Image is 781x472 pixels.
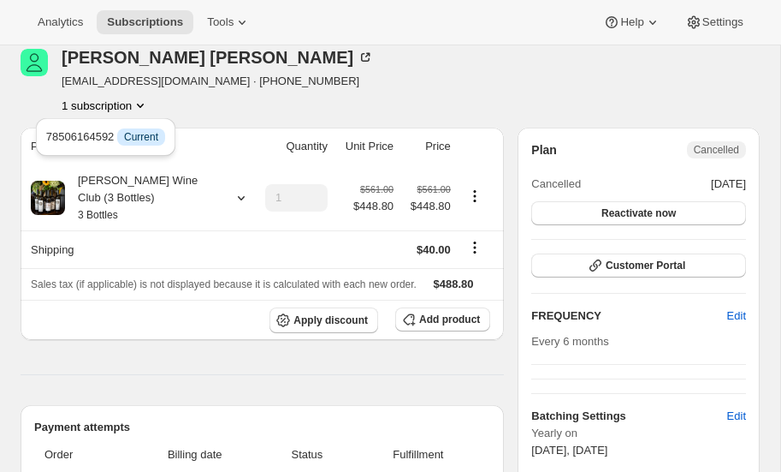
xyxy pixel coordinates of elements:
span: Cancelled [531,176,581,193]
button: Tools [197,10,261,34]
span: Tools [207,15,234,29]
span: Fulfillment [356,446,480,463]
span: Help [620,15,643,29]
span: $488.80 [434,278,474,290]
span: Cancelled [694,143,739,157]
button: Product actions [461,187,488,206]
small: $561.00 [417,184,451,194]
span: Billing date [132,446,257,463]
span: Analytics [38,15,83,29]
span: [DATE], [DATE] [531,444,607,457]
span: Edit [727,408,746,425]
span: Apply discount [293,314,368,327]
button: Customer Portal [531,254,746,278]
span: Every 6 months [531,335,608,348]
span: Status [268,446,346,463]
button: Edit [717,302,756,330]
th: Product [21,128,251,165]
span: $448.80 [404,198,451,215]
span: $40.00 [417,243,451,256]
button: Apply discount [269,308,378,333]
span: [DATE] [711,176,746,193]
button: Product actions [62,97,149,114]
button: Settings [675,10,754,34]
th: Unit Price [333,128,399,165]
h2: Payment attempts [34,419,490,436]
small: 3 Bottles [78,209,118,221]
button: 78506164592 InfoCurrent [41,123,170,151]
div: [PERSON_NAME] Wine Club (3 Bottles) [65,172,219,224]
button: Shipping actions [461,238,488,257]
button: Reactivate now [531,201,746,225]
span: Settings [702,15,743,29]
h2: Plan [531,141,557,158]
span: Customer Portal [606,259,685,272]
th: Quantity [251,128,333,165]
span: Current [124,130,158,144]
span: Subscriptions [107,15,183,29]
h6: Batching Settings [531,408,726,425]
button: Subscriptions [97,10,193,34]
span: Edit [727,308,746,325]
button: Analytics [27,10,93,34]
th: Price [399,128,456,165]
span: Yearly on [531,425,746,442]
h2: FREQUENCY [531,308,726,325]
span: Reactivate now [601,206,676,220]
span: Sales tax (if applicable) is not displayed because it is calculated with each new order. [31,278,417,290]
span: Add product [419,313,480,326]
button: Help [593,10,671,34]
button: Edit [717,403,756,430]
div: [PERSON_NAME] [PERSON_NAME] [62,49,374,66]
span: 78506164592 [46,130,165,143]
span: Brenda Costello [21,49,48,76]
button: Add product [395,308,490,332]
span: $448.80 [353,198,393,215]
span: [EMAIL_ADDRESS][DOMAIN_NAME] · [PHONE_NUMBER] [62,73,374,90]
img: product img [31,181,65,215]
small: $561.00 [360,184,393,194]
th: Shipping [21,230,251,268]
